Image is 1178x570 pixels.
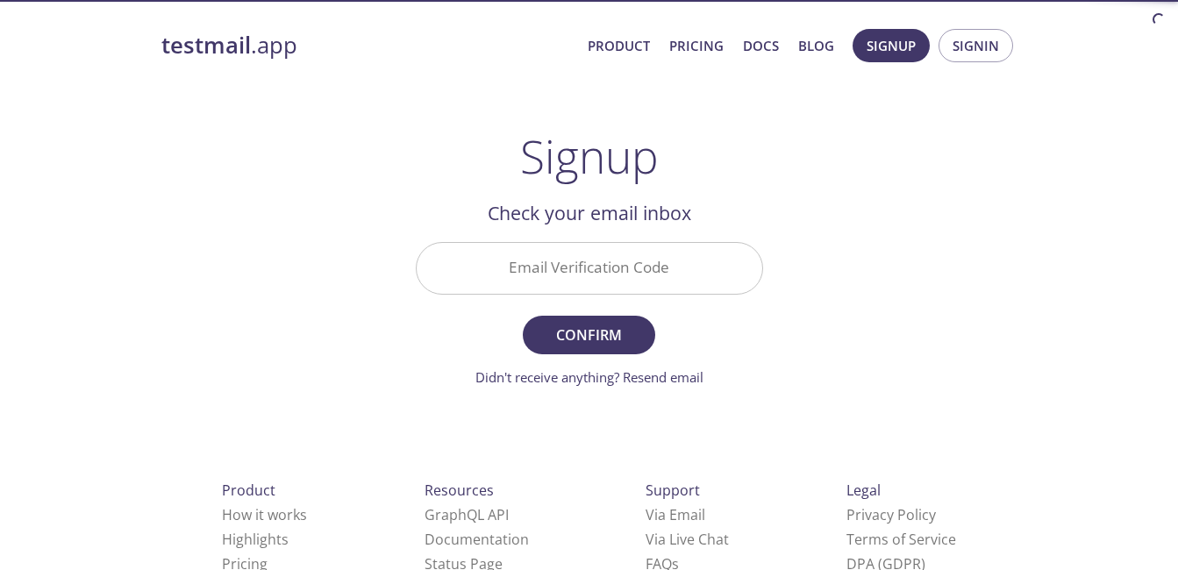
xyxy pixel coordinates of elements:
span: Signup [867,34,916,57]
a: Via Email [646,505,705,524]
a: Blog [798,34,834,57]
a: Documentation [425,530,529,549]
a: Via Live Chat [646,530,729,549]
span: Signin [953,34,999,57]
span: Confirm [542,323,635,347]
button: Signup [853,29,930,62]
a: How it works [222,505,307,524]
a: Docs [743,34,779,57]
button: Signin [939,29,1013,62]
span: Legal [846,481,881,500]
a: Pricing [669,34,724,57]
a: Terms of Service [846,530,956,549]
a: testmail.app [161,31,574,61]
a: Privacy Policy [846,505,936,524]
a: GraphQL API [425,505,509,524]
span: Product [222,481,275,500]
span: Support [646,481,700,500]
button: Confirm [523,316,654,354]
a: Product [588,34,650,57]
span: Resources [425,481,494,500]
h2: Check your email inbox [416,198,763,228]
strong: testmail [161,30,251,61]
a: Highlights [222,530,289,549]
a: Didn't receive anything? Resend email [475,368,703,386]
h1: Signup [520,130,659,182]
